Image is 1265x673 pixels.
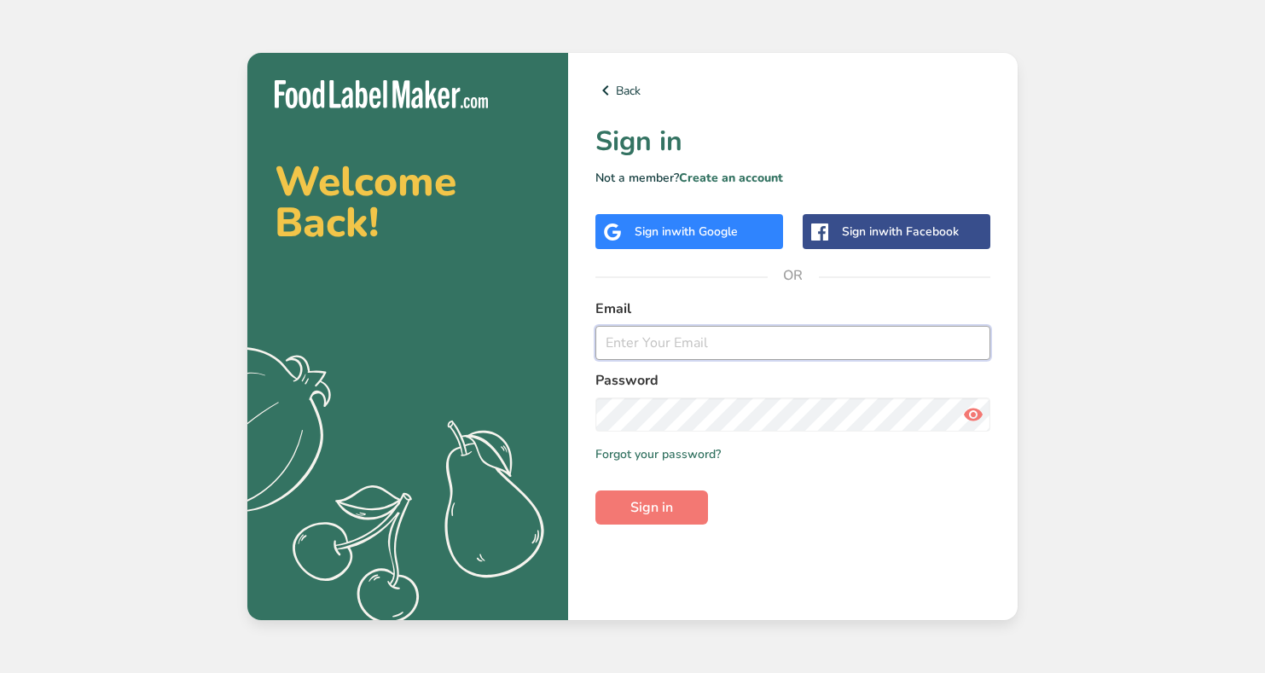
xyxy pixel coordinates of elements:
[595,445,721,463] a: Forgot your password?
[595,121,990,162] h1: Sign in
[595,80,990,101] a: Back
[595,326,990,360] input: Enter Your Email
[768,250,819,301] span: OR
[595,169,990,187] p: Not a member?
[595,370,990,391] label: Password
[595,299,990,319] label: Email
[630,497,673,518] span: Sign in
[679,170,783,186] a: Create an account
[635,223,738,241] div: Sign in
[275,80,488,108] img: Food Label Maker
[879,223,959,240] span: with Facebook
[842,223,959,241] div: Sign in
[671,223,738,240] span: with Google
[595,490,708,525] button: Sign in
[275,161,541,243] h2: Welcome Back!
